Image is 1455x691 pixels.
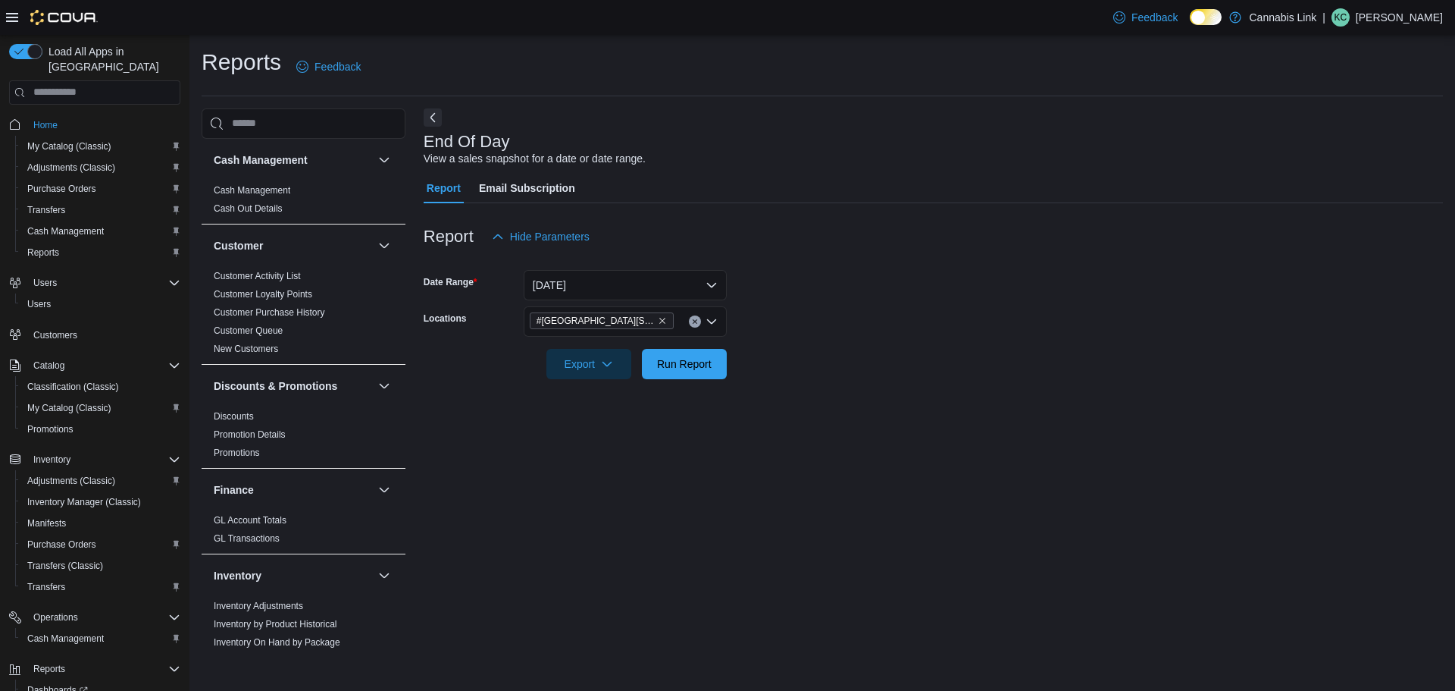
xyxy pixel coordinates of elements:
[21,201,180,219] span: Transfers
[27,517,66,529] span: Manifests
[21,295,57,313] a: Users
[214,271,301,281] a: Customer Activity List
[33,119,58,131] span: Home
[21,630,110,648] a: Cash Management
[27,660,180,678] span: Reports
[27,581,65,593] span: Transfers
[214,184,290,196] span: Cash Management
[21,180,180,198] span: Purchase Orders
[15,242,186,263] button: Reports
[27,325,180,344] span: Customers
[21,472,180,490] span: Adjustments (Classic)
[15,534,186,555] button: Purchase Orders
[424,313,467,325] label: Locations
[27,274,63,292] button: Users
[21,201,71,219] a: Transfers
[214,515,286,526] a: GL Account Totals
[15,397,186,419] button: My Catalog (Classic)
[21,578,180,596] span: Transfers
[214,378,372,394] button: Discounts & Promotions
[21,159,121,177] a: Adjustments (Classic)
[427,173,461,203] span: Report
[3,658,186,680] button: Reports
[1190,9,1222,25] input: Dark Mode
[21,536,180,554] span: Purchase Orders
[15,157,186,178] button: Adjustments (Classic)
[314,59,361,74] span: Feedback
[27,116,64,134] a: Home
[21,514,180,532] span: Manifests
[375,237,393,255] button: Customer
[27,183,96,195] span: Purchase Orders
[3,355,186,376] button: Catalog
[15,294,186,315] button: Users
[214,306,325,319] span: Customer Purchase History
[15,376,186,397] button: Classification (Classic)
[375,567,393,585] button: Inventory
[510,229,590,244] span: Hide Parameters
[424,108,442,127] button: Next
[375,151,393,169] button: Cash Management
[15,492,186,513] button: Inventory Manager (Classic)
[21,536,102,554] a: Purchase Orders
[3,607,186,628] button: Operations
[15,555,186,576] button: Transfers (Classic)
[15,419,186,440] button: Promotions
[486,221,596,252] button: Hide Parameters
[1107,2,1184,33] a: Feedback
[424,228,474,246] h3: Report
[27,560,103,572] span: Transfers (Classic)
[214,429,286,440] a: Promotion Details
[1249,8,1316,27] p: Cannabis Link
[27,225,104,237] span: Cash Management
[689,316,701,328] button: Clear input
[214,289,312,300] a: Customer Loyalty Points
[21,378,180,396] span: Classification (Classic)
[21,137,180,155] span: My Catalog (Classic)
[27,381,119,393] span: Classification (Classic)
[3,114,186,136] button: Home
[27,204,65,216] span: Transfers
[1131,10,1178,25] span: Feedback
[21,399,117,417] a: My Catalog (Classic)
[21,493,180,511] span: Inventory Manager (Classic)
[15,470,186,492] button: Adjustments (Classic)
[3,272,186,294] button: Users
[21,557,180,575] span: Transfers (Classic)
[642,349,727,379] button: Run Report
[21,378,125,396] a: Classification (Classic)
[214,325,283,337] span: Customer Queue
[21,137,117,155] a: My Catalog (Classic)
[33,611,78,623] span: Operations
[21,420,180,438] span: Promotions
[27,326,83,344] a: Customers
[214,655,336,667] span: Inventory On Hand by Product
[214,185,290,196] a: Cash Management
[202,407,405,468] div: Discounts & Promotions
[3,324,186,346] button: Customers
[214,344,278,354] a: New Customers
[214,568,372,583] button: Inventory
[202,511,405,554] div: Finance
[27,162,115,174] span: Adjustments (Classic)
[3,449,186,470] button: Inventory
[214,270,301,282] span: Customer Activity List
[214,637,340,648] a: Inventory On Hand by Package
[33,360,64,372] span: Catalog
[1356,8,1443,27] p: [PERSON_NAME]
[21,295,180,313] span: Users
[214,343,278,355] span: New Customers
[658,316,667,325] button: Remove #1 1175 Hyde Park Road, Unit 2B from selection in this group
[30,10,98,25] img: Cova
[21,222,180,240] span: Cash Management
[21,399,180,417] span: My Catalog (Classic)
[1322,8,1325,27] p: |
[214,619,337,630] a: Inventory by Product Historical
[214,514,286,526] span: GL Account Totals
[27,115,180,134] span: Home
[214,568,261,583] h3: Inventory
[214,532,280,545] span: GL Transactions
[27,608,180,627] span: Operations
[21,180,102,198] a: Purchase Orders
[555,349,622,379] span: Export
